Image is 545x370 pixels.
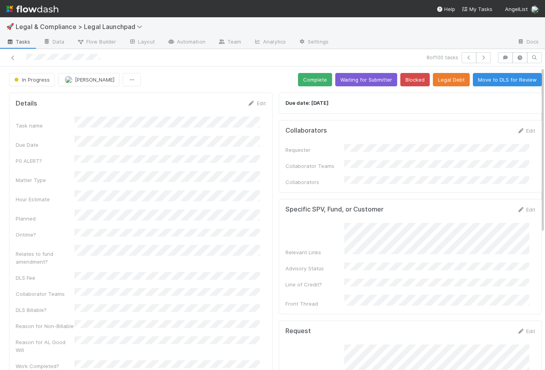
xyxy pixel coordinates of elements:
[16,23,146,31] span: Legal & Compliance > Legal Launchpad
[16,322,74,330] div: Reason for Non-Billable
[505,6,528,12] span: AngelList
[285,264,344,272] div: Advisory Status
[473,73,542,86] button: Move to DLS for Review
[433,73,470,86] button: Legal Debt
[247,100,266,106] a: Edit
[292,36,335,49] a: Settings
[16,122,74,129] div: Task name
[285,281,344,288] div: Line of Credit?
[400,73,430,86] button: Blocked
[285,100,329,106] strong: Due date: [DATE]
[285,248,344,256] div: Relevant Links
[16,231,74,239] div: Ontime?
[16,176,74,184] div: Matter Type
[285,300,344,308] div: Front Thread
[517,206,535,213] a: Edit
[285,178,344,186] div: Collaborators
[9,73,55,86] button: In Progress
[461,6,492,12] span: My Tasks
[65,76,73,84] img: avatar_b5be9b1b-4537-4870-b8e7-50cc2287641b.png
[77,38,116,46] span: Flow Builder
[16,141,74,149] div: Due Date
[58,73,120,86] button: [PERSON_NAME]
[75,77,114,83] span: [PERSON_NAME]
[427,53,458,61] span: 8 of 100 tasks
[16,195,74,203] div: Hour Estimate
[285,327,311,335] h5: Request
[16,274,74,282] div: DLS Fee
[517,128,535,134] a: Edit
[13,77,50,83] span: In Progress
[16,215,74,222] div: Planned
[298,73,332,86] button: Complete
[335,73,397,86] button: Waiting for Submitter
[161,36,212,49] a: Automation
[16,250,74,266] div: Relates to fund amendment?
[517,328,535,334] a: Edit
[6,2,58,16] img: logo-inverted-e16ddd16eac7371096b0.svg
[511,36,545,49] a: Docs
[461,5,492,13] a: My Tasks
[16,290,74,298] div: Collaborator Teams
[37,36,71,49] a: Data
[285,127,327,135] h5: Collaborators
[6,38,31,46] span: Tasks
[247,36,292,49] a: Analytics
[436,5,455,13] div: Help
[16,338,74,354] div: Reason for AL Good Will
[122,36,161,49] a: Layout
[212,36,247,49] a: Team
[16,100,37,108] h5: Details
[71,36,122,49] a: Flow Builder
[285,162,344,170] div: Collaborator Teams
[16,306,74,314] div: DLS Billable?
[16,157,74,165] div: P0 ALERT?
[6,23,14,30] span: 🚀
[285,146,344,154] div: Requester
[285,206,383,213] h5: Specific SPV, Fund, or Customer
[16,362,74,370] div: Work Completed?
[531,5,539,13] img: avatar_6811aa62-070e-4b0a-ab85-15874fb457a1.png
